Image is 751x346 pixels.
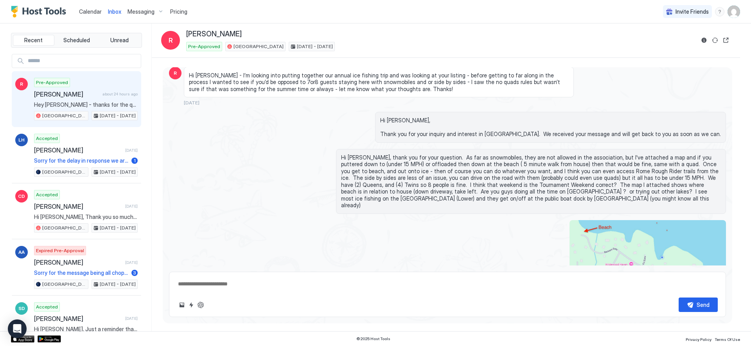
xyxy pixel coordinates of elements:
[36,247,84,254] span: Expired Pre-Approval
[36,135,58,142] span: Accepted
[34,101,138,108] span: Hey [PERSON_NAME] - thanks for the quick response! We are working over some other details with th...
[38,335,61,342] a: Google Play Store
[699,36,709,45] button: Reservation information
[18,136,25,143] span: LH
[79,7,102,16] a: Calendar
[24,37,43,44] span: Recent
[128,8,155,15] span: Messaging
[102,91,138,97] span: about 24 hours ago
[196,300,205,310] button: ChatGPT Auto Reply
[188,43,220,50] span: Pre-Approved
[42,281,86,288] span: [GEOGRAPHIC_DATA]
[676,8,709,15] span: Invite Friends
[34,326,138,333] span: Hi [PERSON_NAME], Just a reminder that your check-out is [DATE] at 10AM. Before you check-out ple...
[18,249,25,256] span: AA
[125,204,138,209] span: [DATE]
[715,337,740,342] span: Terms Of Use
[234,43,284,50] span: [GEOGRAPHIC_DATA]
[686,337,711,342] span: Privacy Policy
[42,224,86,231] span: [GEOGRAPHIC_DATA]
[174,70,177,77] span: R
[686,335,711,343] a: Privacy Policy
[380,117,721,138] span: Hi [PERSON_NAME], Thank you for your inquiry and interest in [GEOGRAPHIC_DATA]. We received your ...
[63,37,90,44] span: Scheduled
[11,335,34,342] a: App Store
[36,79,68,86] span: Pre-Approved
[679,298,718,312] button: Send
[715,335,740,343] a: Terms Of Use
[728,5,740,18] div: User profile
[125,260,138,265] span: [DATE]
[34,146,122,154] span: [PERSON_NAME]
[99,35,140,46] button: Unread
[13,35,54,46] button: Recent
[100,169,136,176] span: [DATE] - [DATE]
[715,7,724,16] div: menu
[341,154,721,209] span: Hi [PERSON_NAME], thank you for your question. As far as snowmobiles, they are not allowed in the...
[18,305,25,312] span: SD
[56,35,97,46] button: Scheduled
[34,258,122,266] span: [PERSON_NAME]
[108,8,121,15] span: Inbox
[42,112,86,119] span: [GEOGRAPHIC_DATA]
[184,100,199,106] span: [DATE]
[189,72,569,93] span: Hi [PERSON_NAME] - I’m looking into putting together our annual ice fishing trip and was looking ...
[133,270,136,276] span: 3
[34,203,122,210] span: [PERSON_NAME]
[100,112,136,119] span: [DATE] - [DATE]
[169,36,173,45] span: R
[25,54,141,68] input: Input Field
[34,90,99,98] span: [PERSON_NAME]
[79,8,102,15] span: Calendar
[108,7,121,16] a: Inbox
[36,303,58,310] span: Accepted
[18,193,25,200] span: CD
[134,158,136,163] span: 1
[697,301,710,309] div: Send
[177,300,187,310] button: Upload image
[34,269,128,276] span: Sorry for the message being all choppy, I was trying to send the pictures and type from my phone ...
[170,8,187,15] span: Pricing
[100,224,136,231] span: [DATE] - [DATE]
[125,316,138,321] span: [DATE]
[125,148,138,153] span: [DATE]
[297,43,333,50] span: [DATE] - [DATE]
[8,319,27,338] div: Open Intercom Messenger
[100,281,136,288] span: [DATE] - [DATE]
[187,300,196,310] button: Quick reply
[356,336,390,341] span: © 2025 Host Tools
[11,6,70,18] a: Host Tools Logo
[34,315,122,323] span: [PERSON_NAME]
[110,37,129,44] span: Unread
[710,36,720,45] button: Sync reservation
[11,33,142,48] div: tab-group
[20,81,23,88] span: R
[42,169,86,176] span: [GEOGRAPHIC_DATA]
[34,157,128,164] span: Sorry for the delay in response we are so sorry that that door broke! Please keep us posted if it...
[186,30,242,39] span: [PERSON_NAME]
[34,213,138,221] span: Hi [PERSON_NAME], Thank you so much for booking [GEOGRAPHIC_DATA] we have no doubt your stay will...
[721,36,731,45] button: Open reservation
[36,191,58,198] span: Accepted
